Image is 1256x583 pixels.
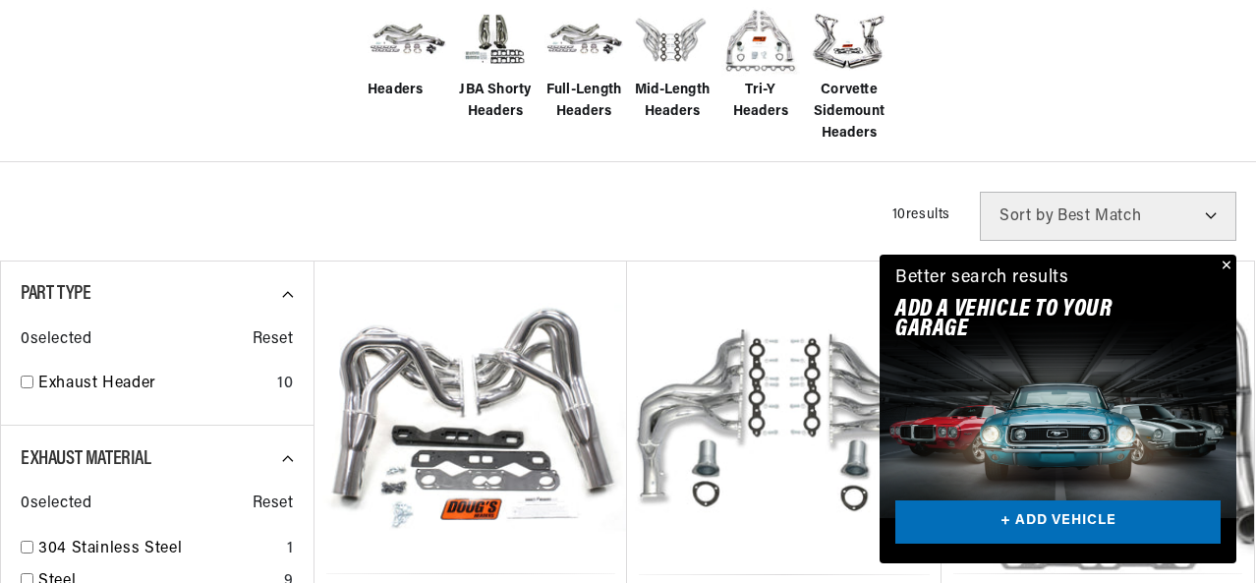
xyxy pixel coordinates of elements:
[1213,255,1236,278] button: Close
[810,80,888,146] span: Corvette Sidemount Headers
[38,372,269,397] a: Exhaust Header
[21,449,151,469] span: Exhaust Material
[287,537,294,562] div: 1
[456,80,535,124] span: JBA Shorty Headers
[456,1,535,124] a: JBA Shorty Headers JBA Shorty Headers
[21,492,91,517] span: 0 selected
[895,500,1221,545] a: + ADD VEHICLE
[368,80,424,101] span: Headers
[456,7,535,73] img: JBA Shorty Headers
[810,1,888,146] a: Corvette Sidemount Headers Corvette Sidemount Headers
[895,264,1069,293] div: Better search results
[544,80,623,124] span: Full-Length Headers
[633,80,712,124] span: Mid-Length Headers
[980,192,1236,241] select: Sort by
[21,284,90,304] span: Part Type
[633,1,712,124] a: Mid-Length Headers Mid-Length Headers
[368,9,446,71] img: Headers
[721,80,800,124] span: Tri-Y Headers
[633,1,712,80] img: Mid-Length Headers
[810,1,888,80] img: Corvette Sidemount Headers
[21,327,91,353] span: 0 selected
[892,207,950,222] span: 10 results
[544,9,623,71] img: Full-Length Headers
[544,1,623,124] a: Full-Length Headers Full-Length Headers
[277,372,293,397] div: 10
[895,300,1171,340] h2: Add A VEHICLE to your garage
[38,537,279,562] a: 304 Stainless Steel
[999,208,1054,224] span: Sort by
[253,492,294,517] span: Reset
[721,1,800,80] img: Tri-Y Headers
[253,327,294,353] span: Reset
[368,1,446,101] a: Headers Headers
[721,1,800,124] a: Tri-Y Headers Tri-Y Headers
